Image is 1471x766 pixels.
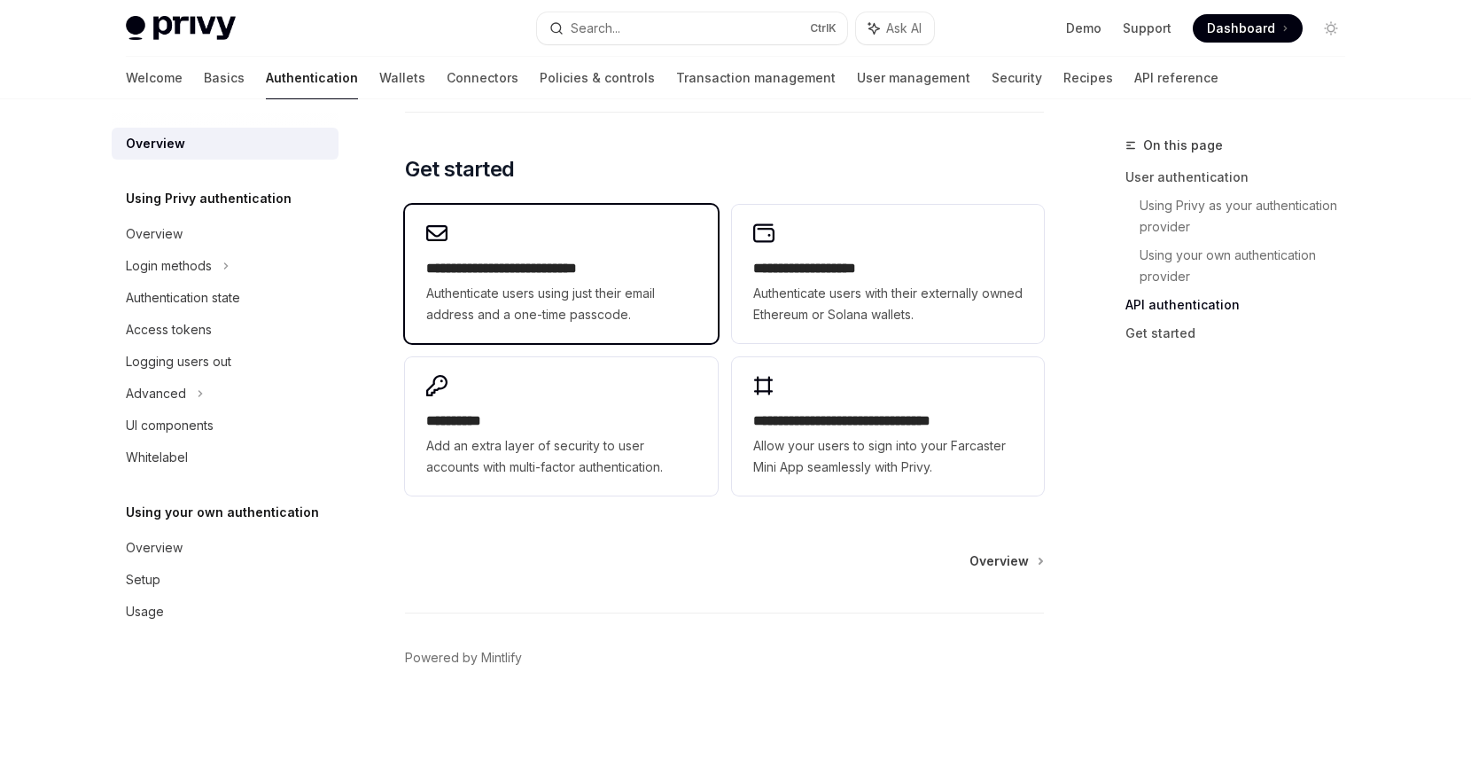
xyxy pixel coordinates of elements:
h5: Using your own authentication [126,502,319,523]
span: Overview [969,552,1029,570]
a: User management [857,57,970,99]
img: light logo [126,16,236,41]
a: Using your own authentication provider [1140,241,1359,291]
a: Authentication state [112,282,339,314]
a: Powered by Mintlify [405,649,522,667]
div: UI components [126,415,214,436]
a: Overview [112,532,339,564]
span: Allow your users to sign into your Farcaster Mini App seamlessly with Privy. [753,435,1023,478]
a: Overview [112,218,339,250]
div: Whitelabel [126,447,188,468]
div: Search... [571,18,620,39]
span: Ctrl K [810,21,837,35]
span: Ask AI [886,20,922,37]
a: User authentication [1125,163,1359,191]
span: On this page [1143,135,1223,156]
a: Overview [969,552,1042,570]
a: Get started [1125,319,1359,348]
a: Recipes [1063,57,1113,99]
a: Wallets [379,57,425,99]
a: Overview [112,128,339,160]
button: Toggle dark mode [1317,14,1345,43]
div: Logging users out [126,351,231,372]
a: Setup [112,564,339,596]
div: Access tokens [126,319,212,340]
div: Authentication state [126,287,240,309]
div: Overview [126,223,183,245]
span: Dashboard [1207,20,1275,37]
a: Logging users out [112,346,339,378]
a: **** *****Add an extra layer of security to user accounts with multi-factor authentication. [405,357,717,496]
a: Usage [112,596,339,628]
a: Using Privy as your authentication provider [1140,191,1359,241]
div: Usage [126,601,164,622]
a: Authentication [266,57,358,99]
span: Authenticate users using just their email address and a one-time passcode. [426,283,696,325]
button: Search...CtrlK [537,12,847,44]
a: Transaction management [676,57,836,99]
a: Welcome [126,57,183,99]
a: UI components [112,410,339,442]
div: Overview [126,133,185,154]
a: API reference [1134,57,1218,99]
a: Demo [1066,20,1101,37]
h5: Using Privy authentication [126,188,292,209]
div: Advanced [126,383,186,404]
a: **** **** **** ****Authenticate users with their externally owned Ethereum or Solana wallets. [732,205,1044,343]
a: Whitelabel [112,442,339,473]
a: Policies & controls [540,57,655,99]
a: API authentication [1125,291,1359,319]
a: Support [1123,20,1171,37]
div: Setup [126,569,160,590]
span: Get started [405,155,514,184]
div: Overview [126,537,183,559]
a: Access tokens [112,314,339,346]
a: Connectors [447,57,518,99]
span: Add an extra layer of security to user accounts with multi-factor authentication. [426,435,696,478]
button: Ask AI [856,12,934,44]
a: Basics [204,57,245,99]
a: Security [992,57,1042,99]
a: Dashboard [1193,14,1303,43]
span: Authenticate users with their externally owned Ethereum or Solana wallets. [753,283,1023,325]
div: Login methods [126,255,212,277]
